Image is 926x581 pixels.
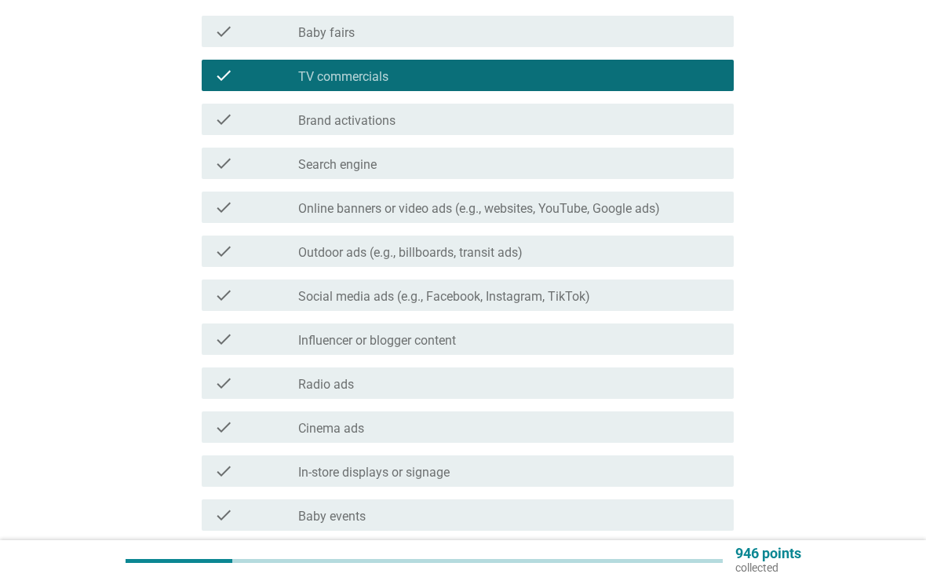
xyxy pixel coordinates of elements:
label: In-store displays or signage [298,465,450,481]
i: check [214,242,233,261]
i: check [214,110,233,129]
label: Social media ads (e.g., Facebook, Instagram, TikTok) [298,289,590,305]
i: check [214,66,233,85]
label: TV commercials [298,69,388,85]
label: Outdoor ads (e.g., billboards, transit ads) [298,245,523,261]
label: Search engine [298,157,377,173]
label: Brand activations [298,113,396,129]
i: check [214,154,233,173]
i: check [214,198,233,217]
p: 946 points [735,546,801,561]
label: Baby fairs [298,25,355,41]
i: check [214,22,233,41]
label: Influencer or blogger content [298,333,456,349]
p: collected [735,561,801,575]
label: Cinema ads [298,421,364,437]
i: check [214,506,233,524]
label: Baby events [298,509,366,524]
label: Radio ads [298,377,354,393]
i: check [214,286,233,305]
i: check [214,418,233,437]
i: check [214,462,233,481]
label: Online banners or video ads (e.g., websites, YouTube, Google ads) [298,201,660,217]
i: check [214,374,233,393]
i: check [214,330,233,349]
